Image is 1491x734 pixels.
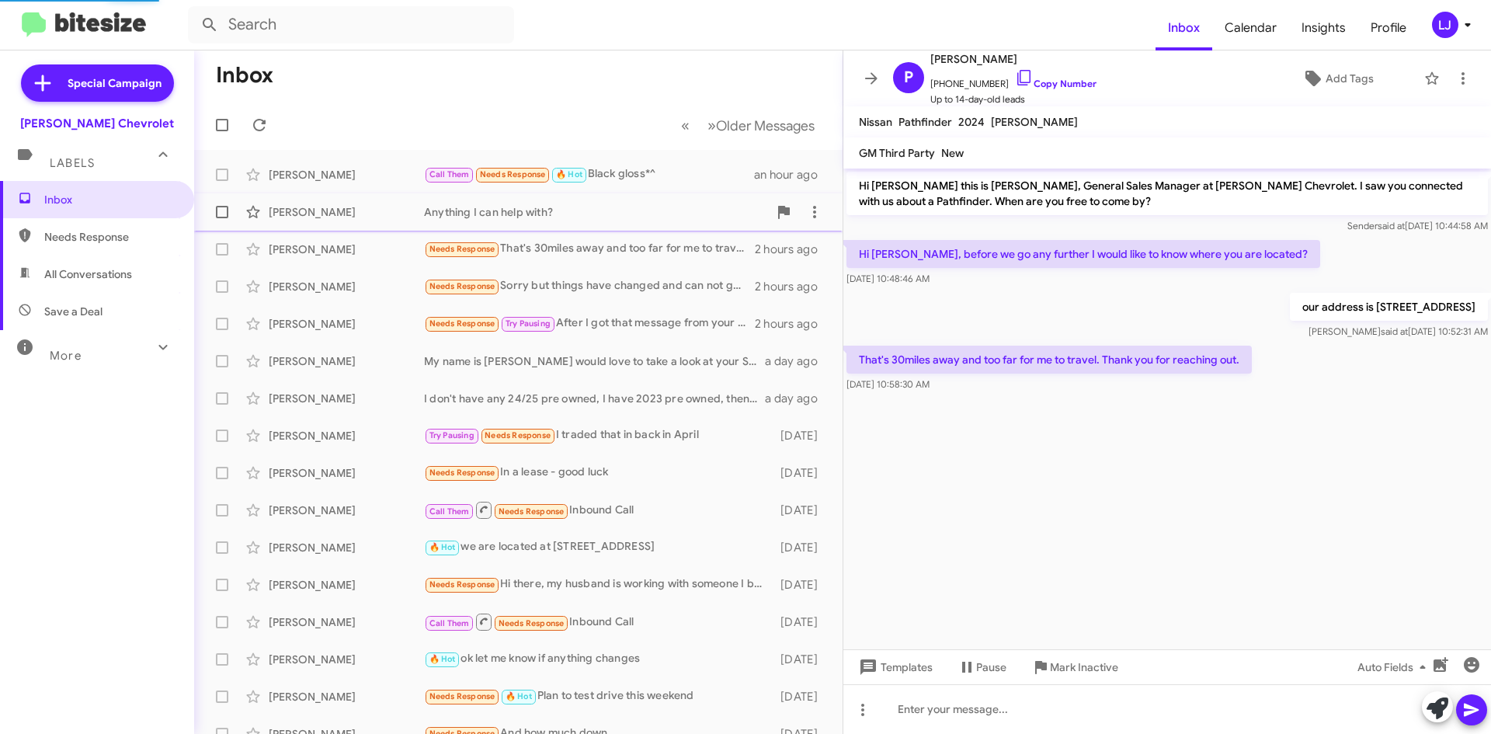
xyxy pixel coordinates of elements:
div: [PERSON_NAME] [269,242,424,257]
div: [PERSON_NAME] [269,279,424,294]
div: [PERSON_NAME] Chevrolet [20,116,174,131]
div: [DATE] [773,465,830,481]
div: [PERSON_NAME] [269,689,424,704]
p: Hi [PERSON_NAME], before we go any further I would like to know where you are located? [846,240,1320,268]
span: P [904,65,913,90]
span: Auto Fields [1357,653,1432,681]
div: [PERSON_NAME] [269,391,424,406]
div: My name is [PERSON_NAME] would love to take a look at your Silverado! When are you available to b... [424,353,765,369]
span: Needs Response [429,468,495,478]
span: Needs Response [499,618,565,628]
button: LJ [1419,12,1474,38]
span: All Conversations [44,266,132,282]
span: [PERSON_NAME] [DATE] 10:52:31 AM [1309,325,1488,337]
span: Sender [DATE] 10:44:58 AM [1347,220,1488,231]
div: I don't have any 24/25 pre owned, I have 2023 pre owned, then I have a 2025 new traverse in my sh... [424,391,765,406]
span: Mark Inactive [1050,653,1118,681]
span: Older Messages [716,117,815,134]
div: Inbound Call [424,612,773,631]
div: 2 hours ago [755,279,830,294]
div: I traded that in back in April [424,426,773,444]
span: Call Them [429,618,470,628]
a: Calendar [1212,5,1289,50]
span: [DATE] 10:48:46 AM [846,273,930,284]
div: [PERSON_NAME] [269,577,424,593]
span: Nissan [859,115,892,129]
span: 🔥 Hot [506,691,532,701]
span: Templates [856,653,933,681]
span: Needs Response [44,229,176,245]
span: [PHONE_NUMBER] [930,68,1097,92]
div: 2 hours ago [755,316,830,332]
div: [DATE] [773,652,830,667]
span: Pause [976,653,1006,681]
span: Inbox [44,192,176,207]
span: Call Them [429,506,470,517]
div: [DATE] [773,503,830,518]
div: [PERSON_NAME] [269,465,424,481]
button: Previous [672,110,699,141]
span: Up to 14-day-old leads [930,92,1097,107]
span: Needs Response [429,281,495,291]
div: a day ago [765,353,830,369]
span: GM Third Party [859,146,935,160]
div: we are located at [STREET_ADDRESS] [424,538,773,556]
div: [PERSON_NAME] [269,503,424,518]
span: 🔥 Hot [429,542,456,552]
button: Auto Fields [1345,653,1444,681]
span: Labels [50,156,95,170]
div: Hi there, my husband is working with someone I believe already [424,576,773,593]
span: said at [1381,325,1408,337]
span: » [707,116,716,135]
a: Profile [1358,5,1419,50]
div: Plan to test drive this weekend [424,687,773,705]
div: [PERSON_NAME] [269,652,424,667]
span: [DATE] 10:58:30 AM [846,378,930,390]
a: Special Campaign [21,64,174,102]
p: That's 30miles away and too far for me to travel. Thank you for reaching out. [846,346,1252,374]
div: Inbound Call [424,500,773,520]
span: Needs Response [480,169,546,179]
span: Add Tags [1326,64,1374,92]
span: Try Pausing [429,430,474,440]
span: More [50,349,82,363]
span: Needs Response [485,430,551,440]
div: LJ [1432,12,1458,38]
div: [PERSON_NAME] [269,428,424,444]
span: Special Campaign [68,75,162,91]
span: [PERSON_NAME] [991,115,1078,129]
span: Needs Response [429,244,495,254]
a: Inbox [1156,5,1212,50]
div: 2 hours ago [755,242,830,257]
div: [DATE] [773,540,830,555]
nav: Page navigation example [673,110,824,141]
button: Next [698,110,824,141]
span: New [941,146,964,160]
span: Call Them [429,169,470,179]
div: [PERSON_NAME] [269,614,424,630]
button: Pause [945,653,1019,681]
a: Insights [1289,5,1358,50]
div: [DATE] [773,577,830,593]
div: Anything I can help with? [424,204,768,220]
div: [PERSON_NAME] [269,316,424,332]
div: [PERSON_NAME] [269,540,424,555]
span: 🔥 Hot [429,654,456,664]
div: That's 30miles away and too far for me to travel. Thank you for reaching out. [424,240,755,258]
h1: Inbox [216,63,273,88]
div: [PERSON_NAME] [269,204,424,220]
div: Sorry but things have changed and can not get new truck right now [424,277,755,295]
button: Mark Inactive [1019,653,1131,681]
span: Try Pausing [506,318,551,329]
div: [DATE] [773,428,830,444]
span: Needs Response [429,318,495,329]
span: 🔥 Hot [556,169,582,179]
button: Templates [843,653,945,681]
div: ok let me know if anything changes [424,650,773,668]
span: « [681,116,690,135]
div: Black gloss*^ [424,165,754,183]
div: [PERSON_NAME] [269,167,424,183]
p: Hi [PERSON_NAME] this is [PERSON_NAME], General Sales Manager at [PERSON_NAME] Chevrolet. I saw y... [846,172,1488,215]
